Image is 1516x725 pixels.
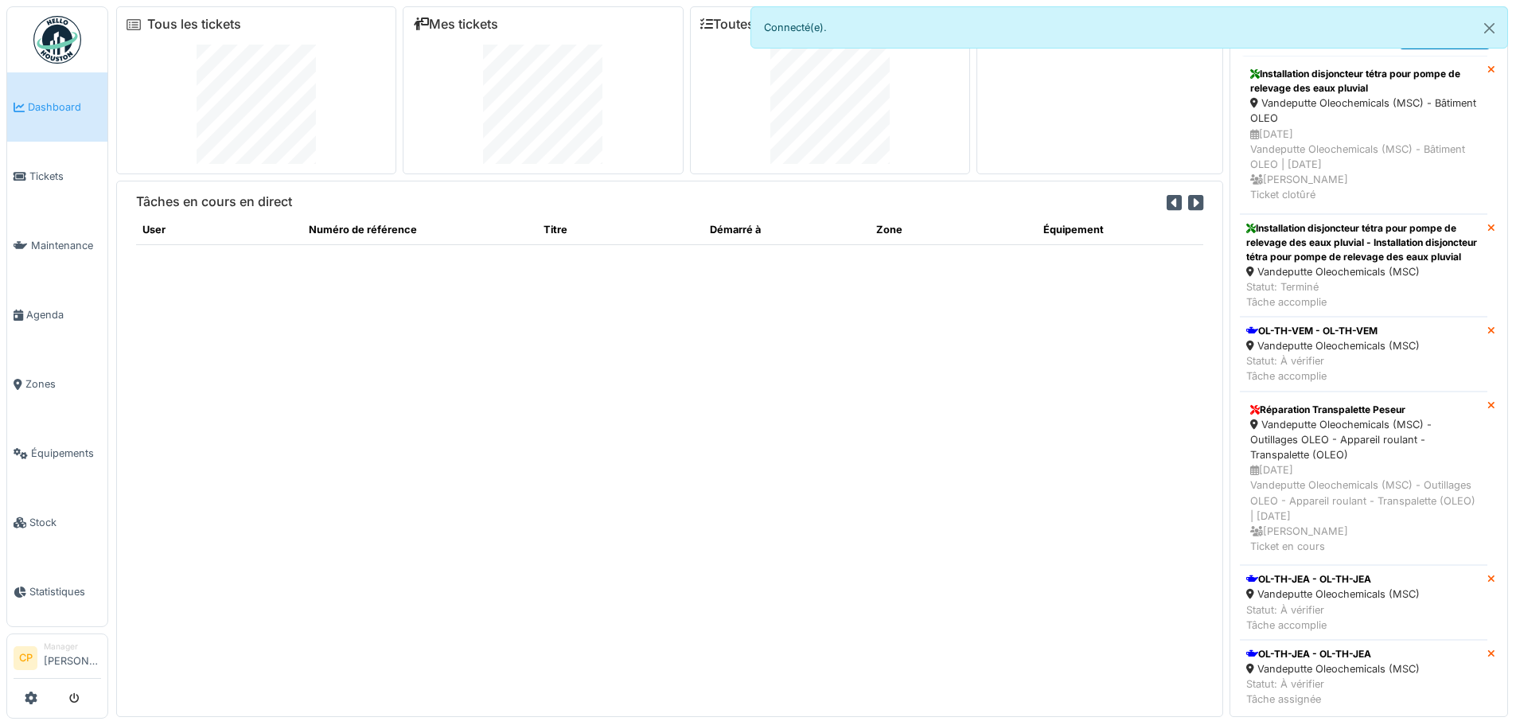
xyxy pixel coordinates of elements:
th: Zone [870,216,1036,244]
a: Installation disjoncteur tétra pour pompe de relevage des eaux pluvial - Installation disjoncteur... [1240,214,1487,318]
div: Statut: Terminé Tâche accomplie [1246,279,1481,310]
a: Toutes les tâches [700,17,819,32]
span: Tickets [29,169,101,184]
a: Dashboard [7,72,107,142]
span: Maintenance [31,238,101,253]
a: Agenda [7,280,107,349]
a: CP Manager[PERSON_NAME] [14,641,101,679]
div: OL-TH-JEA - OL-TH-JEA [1246,572,1420,587]
span: Agenda [26,307,101,322]
span: Dashboard [28,99,101,115]
span: Zones [25,376,101,392]
div: Statut: À vérifier Tâche assignée [1246,676,1420,707]
span: Équipements [31,446,101,461]
div: [DATE] Vandeputte Oleochemicals (MSC) - Bâtiment OLEO | [DATE] [PERSON_NAME] Ticket clotûré [1250,127,1477,203]
a: Zones [7,349,107,419]
div: Installation disjoncteur tétra pour pompe de relevage des eaux pluvial [1250,67,1477,95]
img: Badge_color-CXgf-gQk.svg [33,16,81,64]
h6: Tâches en cours en direct [136,194,292,209]
a: Installation disjoncteur tétra pour pompe de relevage des eaux pluvial Vandeputte Oleochemicals (... [1240,56,1487,213]
div: Réparation Transpalette Peseur [1250,403,1477,417]
span: Stock [29,515,101,530]
a: Tous les tickets [147,17,241,32]
div: Vandeputte Oleochemicals (MSC) - Outillages OLEO - Appareil roulant - Transpalette (OLEO) [1250,417,1477,463]
div: OL-TH-VEM - OL-TH-VEM [1246,324,1420,338]
a: Tickets [7,142,107,211]
a: Statistiques [7,557,107,626]
a: Réparation Transpalette Peseur Vandeputte Oleochemicals (MSC) - Outillages OLEO - Appareil roulan... [1240,392,1487,566]
div: Installation disjoncteur tétra pour pompe de relevage des eaux pluvial - Installation disjoncteur... [1246,221,1481,264]
a: Maintenance [7,211,107,280]
div: OL-TH-JEA - OL-TH-JEA [1246,647,1420,661]
th: Numéro de référence [302,216,537,244]
div: Connecté(e). [750,6,1509,49]
a: Mes tickets [413,17,498,32]
a: Équipements [7,419,107,488]
div: [DATE] Vandeputte Oleochemicals (MSC) - Outillages OLEO - Appareil roulant - Transpalette (OLEO) ... [1250,462,1477,554]
div: Vandeputte Oleochemicals (MSC) [1246,264,1481,279]
div: Vandeputte Oleochemicals (MSC) [1246,587,1420,602]
th: Démarré à [703,216,870,244]
th: Équipement [1037,216,1203,244]
li: [PERSON_NAME] [44,641,101,675]
div: Statut: À vérifier Tâche accomplie [1246,602,1420,633]
a: Stock [7,488,107,557]
a: OL-TH-JEA - OL-TH-JEA Vandeputte Oleochemicals (MSC) Statut: À vérifierTâche accomplie [1240,565,1487,640]
span: translation missing: fr.shared.user [142,224,166,236]
div: Vandeputte Oleochemicals (MSC) [1246,661,1420,676]
a: OL-TH-VEM - OL-TH-VEM Vandeputte Oleochemicals (MSC) Statut: À vérifierTâche accomplie [1240,317,1487,392]
div: Statut: À vérifier Tâche accomplie [1246,353,1420,384]
button: Close [1471,7,1507,49]
th: Titre [537,216,703,244]
li: CP [14,646,37,670]
div: Vandeputte Oleochemicals (MSC) - Bâtiment OLEO [1250,95,1477,126]
div: Manager [44,641,101,653]
a: OL-TH-JEA - OL-TH-JEA Vandeputte Oleochemicals (MSC) Statut: À vérifierTâche assignée [1240,640,1487,715]
span: Statistiques [29,584,101,599]
div: Vandeputte Oleochemicals (MSC) [1246,338,1420,353]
